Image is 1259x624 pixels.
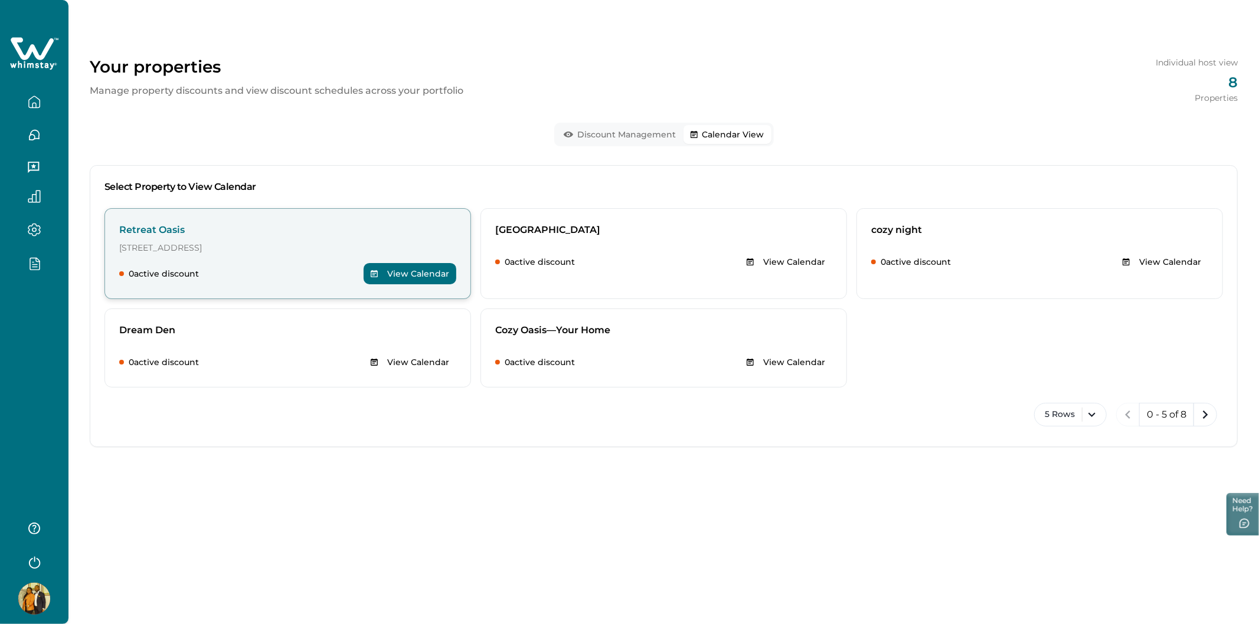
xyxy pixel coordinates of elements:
[119,323,456,337] p: Dream Den
[684,125,771,144] button: Calendar View
[881,256,951,268] p: 0 active discount
[740,352,832,373] button: View Calendar
[505,356,575,368] p: 0 active discount
[495,323,832,337] p: Cozy Oasis—Your Home
[1116,403,1140,426] button: previous page
[495,223,832,237] p: [GEOGRAPHIC_DATA]
[90,84,463,98] p: Manage property discounts and view discount schedules across your portfolio
[129,356,199,368] p: 0 active discount
[1156,92,1238,104] p: Properties
[1156,73,1238,92] p: 8
[18,583,50,615] img: Whimstay Host
[505,256,575,268] p: 0 active discount
[1116,251,1208,272] button: View Calendar
[129,268,199,280] p: 0 active discount
[1034,403,1107,426] button: 5 Rows
[740,251,832,272] button: View Calendar
[119,223,456,237] p: Retreat Oasis
[119,242,456,254] p: [STREET_ADDRESS]
[1156,57,1238,68] p: Individual host view
[557,125,684,144] button: Discount Management
[1193,403,1217,426] button: next page
[90,57,463,77] p: Your properties
[1139,403,1194,426] button: 0 - 5 of 8
[871,223,1208,237] p: cozy night
[104,180,1223,208] p: Select Property to View Calendar
[1147,409,1186,421] p: 0 - 5 of 8
[364,352,456,373] button: View Calendar
[364,263,456,284] button: View Calendar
